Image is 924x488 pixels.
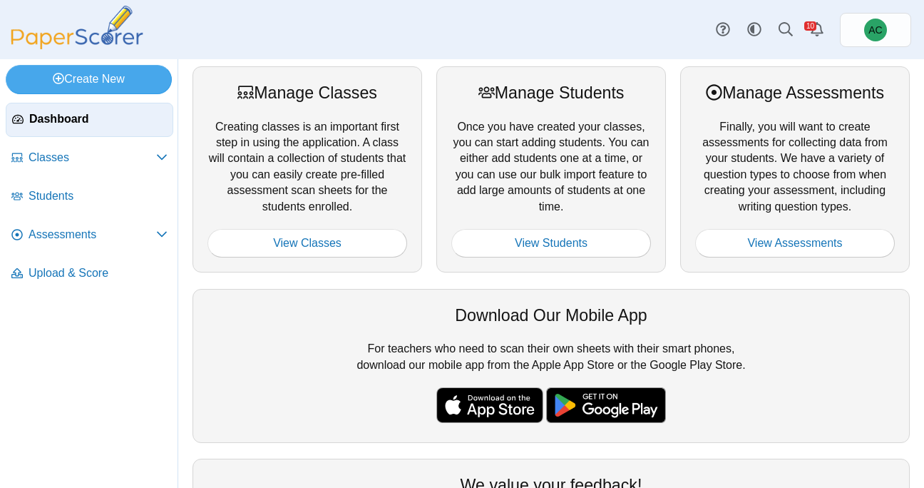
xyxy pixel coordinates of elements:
span: Assessments [29,227,156,243]
span: Andrew Christman [864,19,887,41]
div: Manage Assessments [695,81,895,104]
a: View Assessments [695,229,895,258]
img: apple-store-badge.svg [436,387,543,423]
div: Once you have created your classes, you can start adding students. You can either add students on... [436,66,666,273]
div: Finally, you will want to create assessments for collecting data from your students. We have a va... [680,66,910,273]
a: View Students [451,229,651,258]
a: Classes [6,141,173,176]
img: PaperScorer [6,6,148,49]
div: For teachers who need to scan their own sheets with their smart phones, download our mobile app f... [192,289,910,443]
a: Dashboard [6,103,173,137]
span: Dashboard [29,111,167,127]
a: Alerts [801,14,833,46]
img: google-play-badge.png [546,387,666,423]
a: Andrew Christman [840,13,911,47]
a: Students [6,180,173,214]
a: Assessments [6,218,173,253]
div: Creating classes is an important first step in using the application. A class will contain a coll... [192,66,422,273]
span: Andrew Christman [868,25,882,35]
span: Upload & Score [29,265,168,281]
div: Manage Classes [207,81,407,104]
a: PaperScorer [6,39,148,51]
a: Upload & Score [6,257,173,291]
div: Manage Students [451,81,651,104]
a: View Classes [207,229,407,258]
div: Download Our Mobile App [207,304,895,327]
a: Create New [6,65,172,93]
span: Students [29,188,168,204]
span: Classes [29,150,156,166]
